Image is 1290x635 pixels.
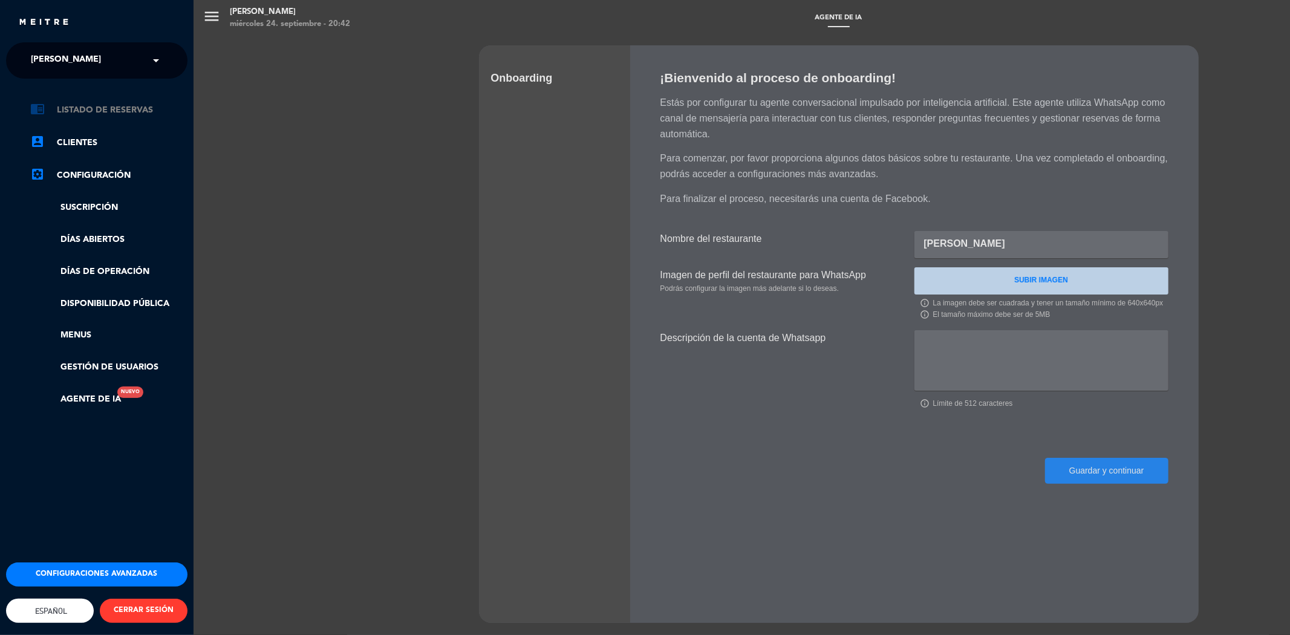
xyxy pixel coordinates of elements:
button: Configuraciones avanzadas [6,562,187,587]
a: Días abiertos [30,233,187,247]
a: Configuración [30,168,187,183]
a: account_boxClientes [30,135,187,150]
a: Disponibilidad pública [30,297,187,311]
img: MEITRE [18,18,70,27]
div: Nuevo [117,386,143,398]
i: settings_applications [30,167,45,181]
a: Agente de IANuevo [30,392,121,406]
button: CERRAR SESIÓN [100,599,187,623]
span: [PERSON_NAME] [31,48,101,73]
a: Menus [30,328,187,342]
a: chrome_reader_modeListado de Reservas [30,103,187,117]
i: account_box [30,134,45,149]
ngx-dropzone-label: SUBIR IMAGEN [1014,275,1068,287]
span: Español [33,607,68,616]
i: chrome_reader_mode [30,102,45,116]
a: Días de Operación [30,265,187,279]
a: Suscripción [30,201,187,215]
a: Gestión de usuarios [30,360,187,374]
